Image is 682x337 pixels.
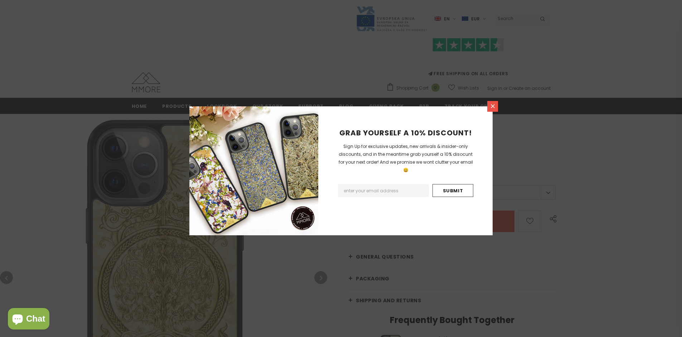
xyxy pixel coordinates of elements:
input: Email Address [338,184,429,197]
span: Sign Up for exclusive updates, new arrivals & insider-only discounts, and in the meantime grab yo... [339,143,473,173]
inbox-online-store-chat: Shopify online store chat [6,308,52,331]
input: Submit [432,184,473,197]
a: Close [487,101,498,112]
span: GRAB YOURSELF A 10% DISCOUNT! [339,128,472,138]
